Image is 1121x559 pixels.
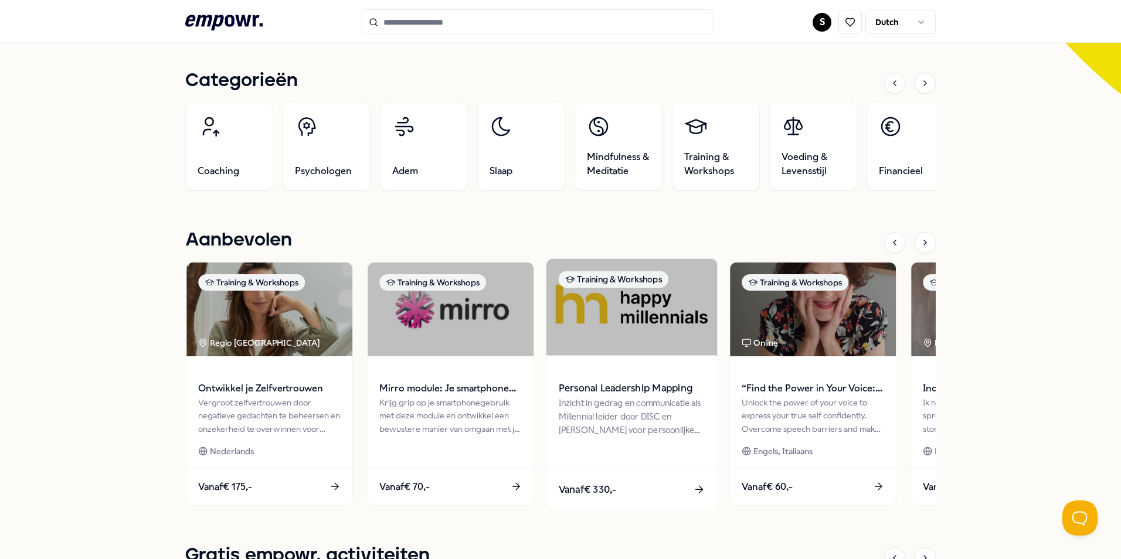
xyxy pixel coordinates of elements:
[923,479,977,495] span: Vanaf € 195,-
[380,103,468,190] a: Adem
[198,479,252,495] span: Vanaf € 175,-
[490,164,512,178] span: Slaap
[879,164,923,178] span: Financieel
[935,445,1031,458] span: Engels, Nederlands, Duits
[198,164,239,178] span: Coaching
[742,336,778,349] div: Online
[185,226,292,255] h1: Aanbevolen
[368,263,534,356] img: package image
[559,381,705,396] span: Personal Leadership Mapping
[923,396,1065,435] div: Ik help teamleiders, executives en sprekers met heldere communicatie, storytelling, publieksbindi...
[730,263,896,356] img: package image
[923,381,1065,396] span: Individuele presentatie training
[392,164,418,178] span: Adem
[769,103,857,190] a: Voeding & Levensstijl
[587,150,650,178] span: Mindfulness & Meditatie
[185,66,298,96] h1: Categorieën
[283,103,371,190] a: Psychologen
[477,103,565,190] a: Slaap
[742,381,884,396] span: “Find the Power in Your Voice: Speak Clearly and Effectively”
[546,259,717,356] img: package image
[782,150,845,178] span: Voeding & Levensstijl
[379,479,430,495] span: Vanaf € 70,-
[546,258,718,510] a: package imageTraining & WorkshopsPersonal Leadership MappingInzicht in gedrag en communicatie als...
[379,381,522,396] span: Mirro module: Je smartphone de baas
[186,263,352,356] img: package image
[1062,500,1098,536] iframe: Help Scout Beacon - Open
[198,274,305,291] div: Training & Workshops
[742,396,884,435] div: Unlock the power of your voice to express your true self confidently. Overcome speech barriers an...
[575,103,663,190] a: Mindfulness & Meditatie
[185,103,273,190] a: Coaching
[559,271,668,288] div: Training & Workshops
[295,164,352,178] span: Psychologen
[379,396,522,435] div: Krijg grip op je smartphonegebruik met deze module en ontwikkel een bewustere manier van omgaan m...
[559,396,705,437] div: Inzicht in gedrag en communicatie als Millennial leider door DISC en [PERSON_NAME] voor persoonli...
[923,274,1030,291] div: Training & Workshops
[362,9,714,35] input: Search for products, categories or subcategories
[684,150,748,178] span: Training & Workshops
[210,445,254,458] span: Nederlands
[198,396,341,435] div: Vergroot zelfvertrouwen door negatieve gedachten te beheersen en onzekerheid te overwinnen voor m...
[186,262,353,506] a: package imageTraining & WorkshopsRegio [GEOGRAPHIC_DATA] Ontwikkel je ZelfvertrouwenVergroot zelf...
[367,262,534,506] a: package imageTraining & WorkshopsMirro module: Je smartphone de baasKrijg grip op je smartphonege...
[198,381,341,396] span: Ontwikkel je Zelfvertrouwen
[867,103,954,190] a: Financieel
[742,479,793,495] span: Vanaf € 60,-
[379,274,486,291] div: Training & Workshops
[813,13,831,32] button: S
[559,482,617,497] span: Vanaf € 330,-
[753,445,813,458] span: Engels, Italiaans
[672,103,760,190] a: Training & Workshops
[729,262,896,506] a: package imageTraining & WorkshopsOnline“Find the Power in Your Voice: Speak Clearly and Effective...
[911,262,1078,506] a: package imageTraining & WorkshopsRegio [GEOGRAPHIC_DATA] Individuele presentatie trainingIk help ...
[911,263,1077,356] img: package image
[742,274,848,291] div: Training & Workshops
[198,336,322,349] div: Regio [GEOGRAPHIC_DATA]
[923,336,1047,349] div: Regio [GEOGRAPHIC_DATA]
